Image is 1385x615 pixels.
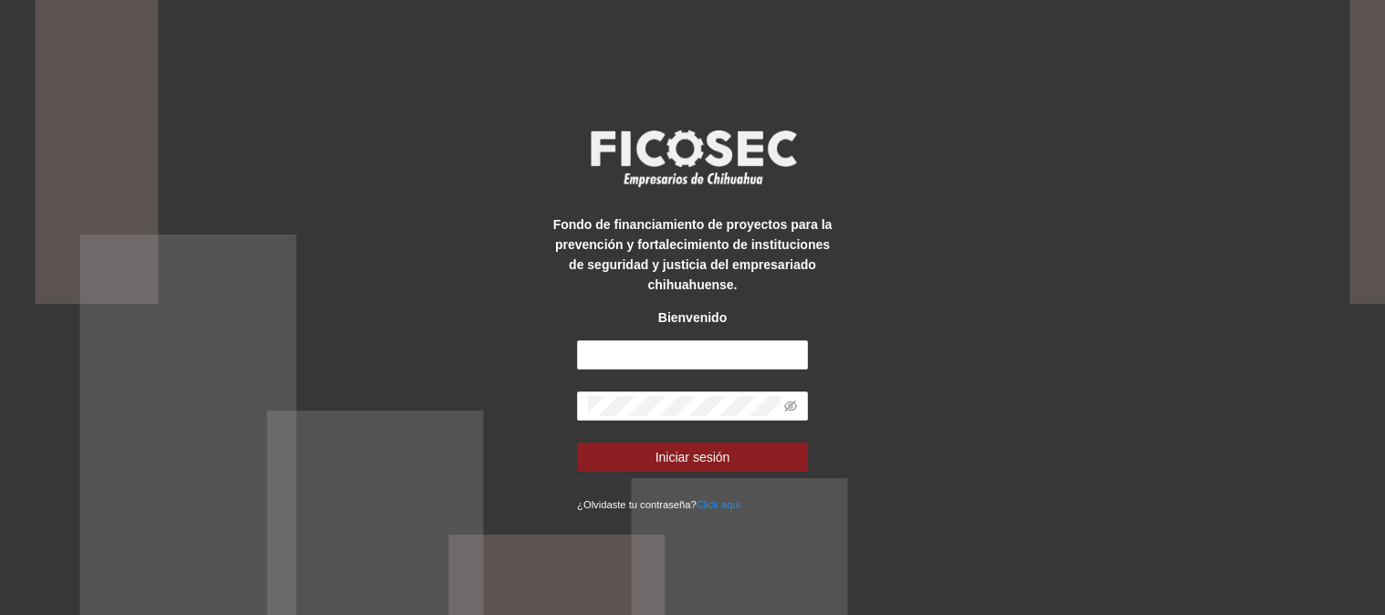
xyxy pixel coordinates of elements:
strong: Bienvenido [658,310,727,325]
small: ¿Olvidaste tu contraseña? [577,499,740,510]
button: Iniciar sesión [577,443,808,472]
span: Iniciar sesión [656,447,730,467]
a: Click aqui [697,499,741,510]
img: logo [579,124,807,192]
span: eye-invisible [784,400,797,412]
strong: Fondo de financiamiento de proyectos para la prevención y fortalecimiento de instituciones de seg... [553,217,833,292]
